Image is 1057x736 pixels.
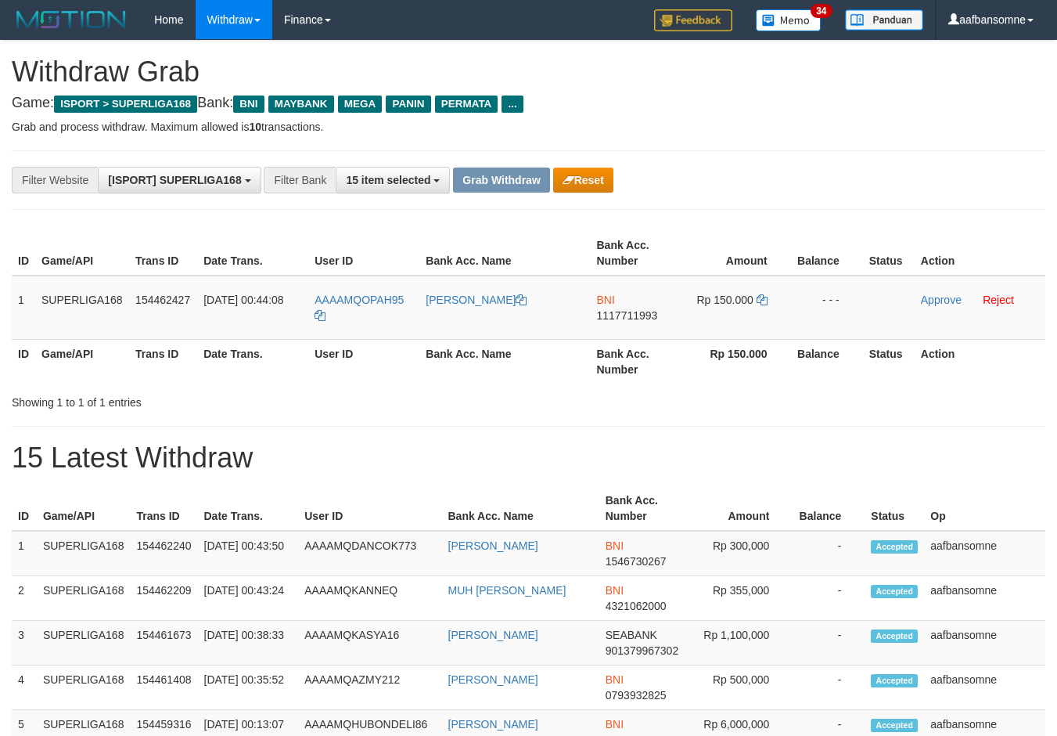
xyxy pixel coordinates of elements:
[12,388,429,410] div: Showing 1 to 1 of 1 entries
[689,621,793,666] td: Rp 1,100,000
[865,486,924,531] th: Status
[871,585,918,598] span: Accepted
[135,294,190,306] span: 154462427
[346,174,430,186] span: 15 item selected
[793,621,865,666] td: -
[845,9,923,31] img: panduan.png
[12,442,1045,474] h1: 15 Latest Withdraw
[915,231,1045,276] th: Action
[37,666,131,710] td: SUPERLIGA168
[597,309,658,322] span: Copy 1117711993 to clipboard
[35,231,129,276] th: Game/API
[689,576,793,621] td: Rp 355,000
[37,621,131,666] td: SUPERLIGA168
[689,666,793,710] td: Rp 500,000
[606,673,624,686] span: BNI
[54,96,197,113] span: ISPORT > SUPERLIGA168
[197,339,308,384] th: Date Trans.
[298,486,441,531] th: User ID
[130,486,197,531] th: Trans ID
[599,486,689,531] th: Bank Acc. Number
[591,339,682,384] th: Bank Acc. Number
[915,339,1045,384] th: Action
[12,96,1045,111] h4: Game: Bank:
[308,231,419,276] th: User ID
[924,486,1045,531] th: Op
[871,719,918,732] span: Accepted
[12,56,1045,88] h1: Withdraw Grab
[308,339,419,384] th: User ID
[203,294,283,306] span: [DATE] 00:44:08
[37,486,131,531] th: Game/API
[591,231,682,276] th: Bank Acc. Number
[793,666,865,710] td: -
[108,174,241,186] span: [ISPORT] SUPERLIGA168
[298,576,441,621] td: AAAAMQKANNEQ
[924,576,1045,621] td: aafbansomne
[553,168,613,193] button: Reset
[502,96,523,113] span: ...
[12,666,37,710] td: 4
[98,167,261,193] button: [ISPORT] SUPERLIGA168
[336,167,450,193] button: 15 item selected
[921,294,962,306] a: Approve
[264,167,336,193] div: Filter Bank
[426,294,527,306] a: [PERSON_NAME]
[606,629,657,641] span: SEABANK
[448,584,566,597] a: MUH [PERSON_NAME]
[597,294,615,306] span: BNI
[793,531,865,576] td: -
[198,576,299,621] td: [DATE] 00:43:24
[606,600,667,612] span: Copy 4321062000 to clipboard
[442,486,599,531] th: Bank Acc. Name
[654,9,732,31] img: Feedback.jpg
[606,689,667,702] span: Copy 0793932825 to clipboard
[37,531,131,576] td: SUPERLIGA168
[315,294,404,306] span: AAAAMQOPAH95
[338,96,383,113] span: MEGA
[696,294,753,306] span: Rp 150.000
[12,276,35,340] td: 1
[448,673,538,686] a: [PERSON_NAME]
[130,621,197,666] td: 154461673
[12,231,35,276] th: ID
[198,666,299,710] td: [DATE] 00:35:52
[37,576,131,621] td: SUPERLIGA168
[435,96,498,113] span: PERMATA
[863,339,915,384] th: Status
[606,539,624,552] span: BNI
[689,486,793,531] th: Amount
[129,231,197,276] th: Trans ID
[453,168,549,193] button: Grab Withdraw
[689,531,793,576] td: Rp 300,000
[811,4,832,18] span: 34
[386,96,430,113] span: PANIN
[448,629,538,641] a: [PERSON_NAME]
[757,294,768,306] a: Copy 150000 to clipboard
[756,9,822,31] img: Button%20Memo.svg
[12,576,37,621] td: 2
[419,339,590,384] th: Bank Acc. Name
[793,486,865,531] th: Balance
[130,531,197,576] td: 154462240
[682,339,791,384] th: Rp 150.000
[130,666,197,710] td: 154461408
[871,540,918,554] span: Accepted
[197,231,308,276] th: Date Trans.
[448,539,538,552] a: [PERSON_NAME]
[924,666,1045,710] td: aafbansomne
[198,621,299,666] td: [DATE] 00:38:33
[233,96,264,113] span: BNI
[682,231,791,276] th: Amount
[268,96,334,113] span: MAYBANK
[791,276,863,340] td: - - -
[298,621,441,666] td: AAAAMQKASYA16
[791,339,863,384] th: Balance
[130,576,197,621] td: 154462209
[606,555,667,568] span: Copy 1546730267 to clipboard
[298,666,441,710] td: AAAAMQAZMY212
[793,576,865,621] td: -
[12,119,1045,135] p: Grab and process withdraw. Maximum allowed is transactions.
[863,231,915,276] th: Status
[871,630,918,643] span: Accepted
